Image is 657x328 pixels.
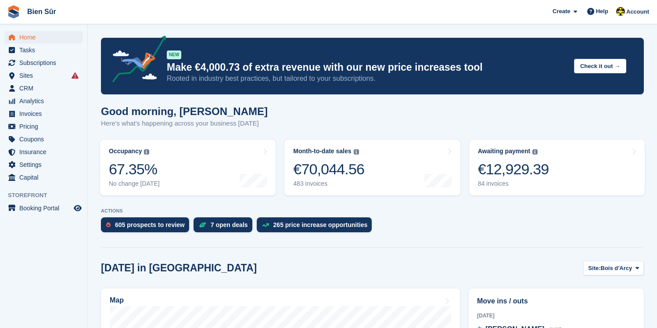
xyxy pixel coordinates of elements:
[101,119,268,129] p: Here's what's happening across your business [DATE]
[72,203,83,213] a: Preview store
[354,149,359,155] img: icon-info-grey-7440780725fd019a000dd9b08b2336e03edf1995a4989e88bcd33f0948082b44.svg
[199,222,206,228] img: deal-1b604bf984904fb50ccaf53a9ad4b4a5d6e5aea283cecdc64d6e3604feb123c2.svg
[4,159,83,171] a: menu
[4,202,83,214] a: menu
[19,171,72,184] span: Capital
[8,191,87,200] span: Storefront
[101,105,268,117] h1: Good morning, [PERSON_NAME]
[109,180,160,187] div: No change [DATE]
[4,120,83,133] a: menu
[101,217,194,237] a: 605 prospects to review
[284,140,460,195] a: Month-to-date sales €70,044.56 483 invoices
[115,221,185,228] div: 605 prospects to review
[478,148,531,155] div: Awaiting payment
[101,262,257,274] h2: [DATE] in [GEOGRAPHIC_DATA]
[262,223,269,227] img: price_increase_opportunities-93ffe204e8149a01c8c9dc8f82e8f89637d9d84a8eef4429ea346261dce0b2c0.svg
[477,312,635,320] div: [DATE]
[110,296,124,304] h2: Map
[19,57,72,69] span: Subscriptions
[4,95,83,107] a: menu
[7,5,20,18] img: stora-icon-8386f47178a22dfd0bd8f6a31ec36ba5ce8667c1dd55bd0f319d3a0aa187defe.svg
[19,202,72,214] span: Booking Portal
[19,120,72,133] span: Pricing
[4,57,83,69] a: menu
[101,208,644,214] p: ACTIONS
[167,74,567,83] p: Rooted in industry best practices, but tailored to your subscriptions.
[144,149,149,155] img: icon-info-grey-7440780725fd019a000dd9b08b2336e03edf1995a4989e88bcd33f0948082b44.svg
[4,146,83,158] a: menu
[553,7,570,16] span: Create
[167,50,181,59] div: NEW
[4,171,83,184] a: menu
[478,160,549,178] div: €12,929.39
[532,149,538,155] img: icon-info-grey-7440780725fd019a000dd9b08b2336e03edf1995a4989e88bcd33f0948082b44.svg
[469,140,645,195] a: Awaiting payment €12,929.39 84 invoices
[19,108,72,120] span: Invoices
[194,217,257,237] a: 7 open deals
[4,108,83,120] a: menu
[574,59,626,73] button: Check it out →
[24,4,60,19] a: Bien Sûr
[477,296,635,306] h2: Move ins / outs
[616,7,625,16] img: Marie Tran
[19,82,72,94] span: CRM
[596,7,608,16] span: Help
[19,159,72,171] span: Settings
[293,180,364,187] div: 483 invoices
[106,222,111,227] img: prospect-51fa495bee0391a8d652442698ab0144808aea92771e9ea1ae160a38d050c398.svg
[211,221,248,228] div: 7 open deals
[257,217,377,237] a: 265 price increase opportunities
[19,31,72,43] span: Home
[478,180,549,187] div: 84 invoices
[4,69,83,82] a: menu
[273,221,368,228] div: 265 price increase opportunities
[4,31,83,43] a: menu
[167,61,567,74] p: Make €4,000.73 of extra revenue with our new price increases tool
[19,69,72,82] span: Sites
[19,44,72,56] span: Tasks
[588,264,600,273] span: Site:
[626,7,649,16] span: Account
[293,148,351,155] div: Month-to-date sales
[19,95,72,107] span: Analytics
[72,72,79,79] i: Smart entry sync failures have occurred
[100,140,276,195] a: Occupancy 67.35% No change [DATE]
[4,133,83,145] a: menu
[105,36,166,86] img: price-adjustments-announcement-icon-8257ccfd72463d97f412b2fc003d46551f7dbcb40ab6d574587a9cd5c0d94...
[19,146,72,158] span: Insurance
[19,133,72,145] span: Coupons
[109,148,142,155] div: Occupancy
[293,160,364,178] div: €70,044.56
[109,160,160,178] div: 67.35%
[583,261,644,275] button: Site: Bois d'Arcy
[4,44,83,56] a: menu
[4,82,83,94] a: menu
[601,264,632,273] span: Bois d'Arcy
